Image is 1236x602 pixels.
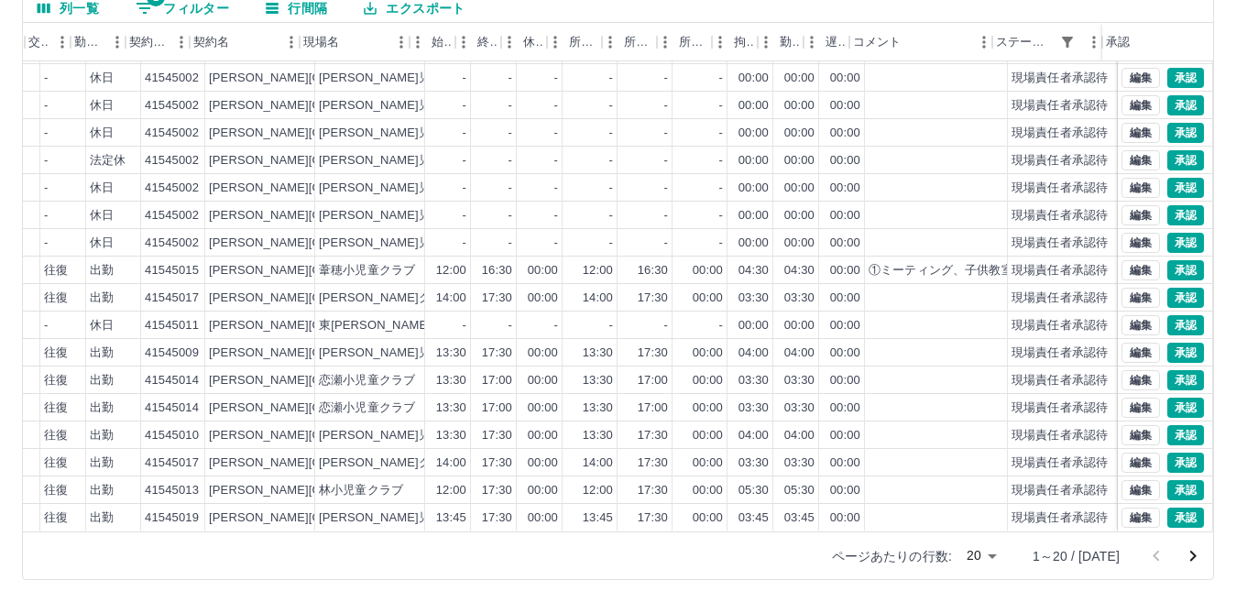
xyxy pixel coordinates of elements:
div: [PERSON_NAME][GEOGRAPHIC_DATA] [209,262,435,279]
div: 往復 [44,290,68,307]
button: 承認 [1167,315,1204,335]
div: 13:30 [436,372,466,389]
div: - [664,70,668,87]
div: 出勤 [90,290,114,307]
button: 編集 [1121,233,1160,253]
button: 編集 [1121,480,1160,500]
div: [PERSON_NAME][GEOGRAPHIC_DATA] [209,372,435,389]
div: - [509,125,512,142]
div: - [664,125,668,142]
button: 承認 [1167,398,1204,418]
div: [PERSON_NAME]クラブ [319,290,454,307]
div: [PERSON_NAME][GEOGRAPHIC_DATA] [209,454,435,472]
div: 00:00 [784,152,815,170]
div: 17:00 [482,400,512,417]
div: 12:00 [436,262,466,279]
div: 現場名 [300,23,410,61]
div: [PERSON_NAME]児童クラブ [319,180,479,197]
div: 休日 [90,125,114,142]
div: - [554,207,558,224]
div: - [609,152,613,170]
div: - [44,70,48,87]
div: - [719,70,723,87]
button: 編集 [1121,123,1160,143]
button: 承認 [1167,233,1204,253]
div: 00:00 [693,290,723,307]
div: 現場責任者承認待 [1012,152,1108,170]
div: 往復 [44,372,68,389]
div: 往復 [44,427,68,444]
div: - [44,317,48,334]
div: - [509,180,512,197]
div: - [463,317,466,334]
button: メニュー [168,28,195,56]
div: 拘束 [712,23,758,61]
div: - [463,207,466,224]
div: - [609,180,613,197]
div: 所定開始 [547,23,602,61]
div: 現場責任者承認待 [1012,97,1108,115]
div: 現場責任者承認待 [1012,400,1108,417]
div: コメント [849,23,992,61]
button: 編集 [1121,178,1160,198]
div: 交通費 [25,23,71,61]
button: 編集 [1121,343,1160,363]
div: 00:00 [830,400,860,417]
div: - [44,125,48,142]
div: - [509,235,512,252]
div: 14:00 [436,290,466,307]
button: メニュー [49,28,76,56]
div: 13:30 [583,345,613,362]
div: 00:00 [528,290,558,307]
div: - [554,125,558,142]
div: 00:00 [830,372,860,389]
div: 休日 [90,180,114,197]
div: 承認 [1102,23,1198,61]
div: 00:00 [738,97,769,115]
button: 承認 [1167,205,1204,225]
div: 00:00 [784,317,815,334]
div: 03:30 [784,372,815,389]
div: 所定休憩 [657,23,712,61]
div: 契約名 [190,23,300,61]
div: 現場責任者承認待 [1012,70,1108,87]
div: 東[PERSON_NAME]クラブ [319,317,466,334]
div: - [719,317,723,334]
div: 17:30 [638,345,668,362]
div: 承認 [1106,23,1130,61]
div: [PERSON_NAME]クラブ [319,454,454,472]
div: - [664,97,668,115]
div: 00:00 [693,372,723,389]
div: [PERSON_NAME][GEOGRAPHIC_DATA] [209,235,435,252]
div: 17:00 [638,372,668,389]
div: 出勤 [90,454,114,472]
div: [PERSON_NAME]児童クラブ [319,97,479,115]
div: 現場責任者承認待 [1012,125,1108,142]
div: 00:00 [528,345,558,362]
div: - [463,70,466,87]
div: [PERSON_NAME][GEOGRAPHIC_DATA] [209,345,435,362]
div: 03:30 [738,372,769,389]
div: 00:00 [693,345,723,362]
div: - [609,207,613,224]
button: フィルター表示 [1055,29,1080,55]
div: 所定終業 [624,23,653,61]
div: 往復 [44,400,68,417]
div: 13:30 [583,372,613,389]
button: 承認 [1167,288,1204,308]
div: 休憩 [501,23,547,61]
div: 00:00 [693,262,723,279]
div: 00:00 [738,207,769,224]
div: 00:00 [830,290,860,307]
div: 17:30 [482,427,512,444]
div: 現場責任者承認待 [1012,345,1108,362]
div: 現場責任者承認待 [1012,262,1108,279]
div: - [509,207,512,224]
div: - [463,97,466,115]
div: [PERSON_NAME]児童クラブ [319,207,479,224]
div: - [719,180,723,197]
div: 41545011 [145,317,199,334]
div: [PERSON_NAME]児童クラブ [319,125,479,142]
div: - [44,97,48,115]
div: 終業 [455,23,501,61]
